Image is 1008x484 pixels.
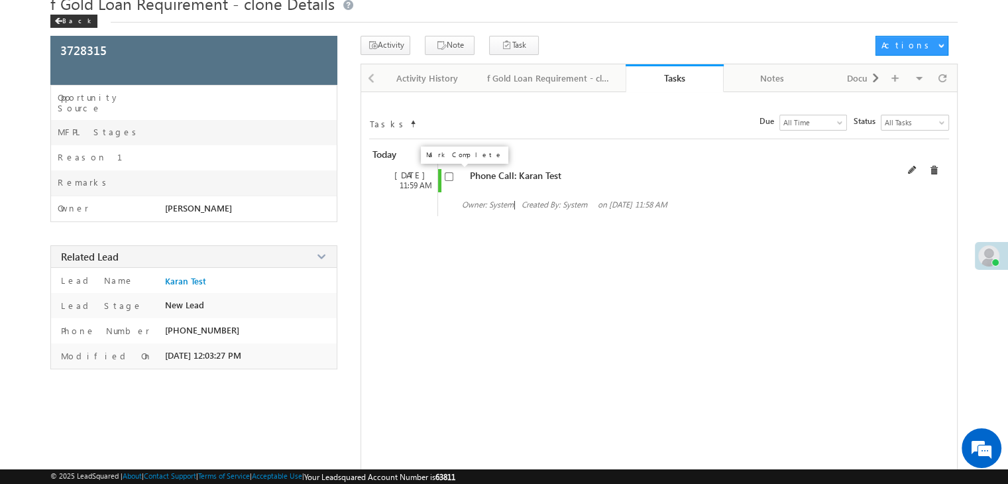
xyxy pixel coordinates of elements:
a: Terms of Service [198,471,250,480]
div: 11:59 AM [376,180,437,190]
span: All Tasks [881,117,945,129]
label: Owner [58,203,89,213]
label: Reason 1 [58,152,139,162]
a: About [123,471,142,480]
span: Sort Timeline [410,115,416,127]
span: Related Lead [61,250,119,263]
span: 63811 [435,472,455,482]
div: | [462,198,888,210]
div: f Gold Loan Requirement - clone Details [487,70,614,86]
a: Contact Support [144,471,196,480]
label: Opportunity Source [58,92,165,113]
div: Activity History [390,70,465,86]
label: Lead Stage [58,300,142,311]
td: Tasks [369,115,409,130]
span: All Time [780,117,843,129]
a: Notes [724,64,821,92]
span: 3728315 [60,42,107,58]
span: © 2025 LeadSquared | | | | | [50,471,455,482]
div: Today [369,146,437,162]
div: Back [50,15,97,28]
a: Tasks [626,64,723,92]
label: Lead Name [58,274,134,286]
label: Phone Number [58,325,150,336]
span: on [DATE] 11:58 AM [598,200,667,210]
span: [PERSON_NAME] [165,203,232,213]
button: Activity [361,36,410,55]
a: Documents [821,64,919,92]
li: f Gold Loan Requirement - clone Details [476,64,626,91]
label: MFPL Stages [58,127,141,137]
a: f Gold Loan Requirement - clone Details [476,64,626,92]
a: Karan Test [165,276,206,286]
span: Edit [908,166,917,175]
label: Remarks [58,177,111,188]
span: Owner: System [462,200,514,210]
span: Phone Call: Karan Test [470,169,561,182]
label: Modified On [58,350,152,361]
a: Activity History [379,64,476,92]
span: Delete [929,166,938,175]
div: Actions [881,39,934,51]
button: Actions [875,36,948,56]
span: [PHONE_NUMBER] [165,325,239,335]
span: [DATE] 12:03:27 PM [165,350,241,361]
span: Your Leadsquared Account Number is [304,472,455,482]
button: Note [425,36,475,55]
span: New Lead [165,300,204,310]
a: All Tasks [881,115,949,131]
a: All Time [779,115,847,131]
div: [DATE] [376,169,437,180]
div: Tasks [636,72,713,84]
div: Notes [734,70,809,86]
a: Acceptable Use [252,471,302,480]
button: Task [489,36,539,55]
div: Documents [832,70,907,86]
span: Created By: System [522,200,587,210]
span: Status [854,116,881,126]
span: Due [759,116,779,126]
div: Mark Complete [426,151,503,158]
